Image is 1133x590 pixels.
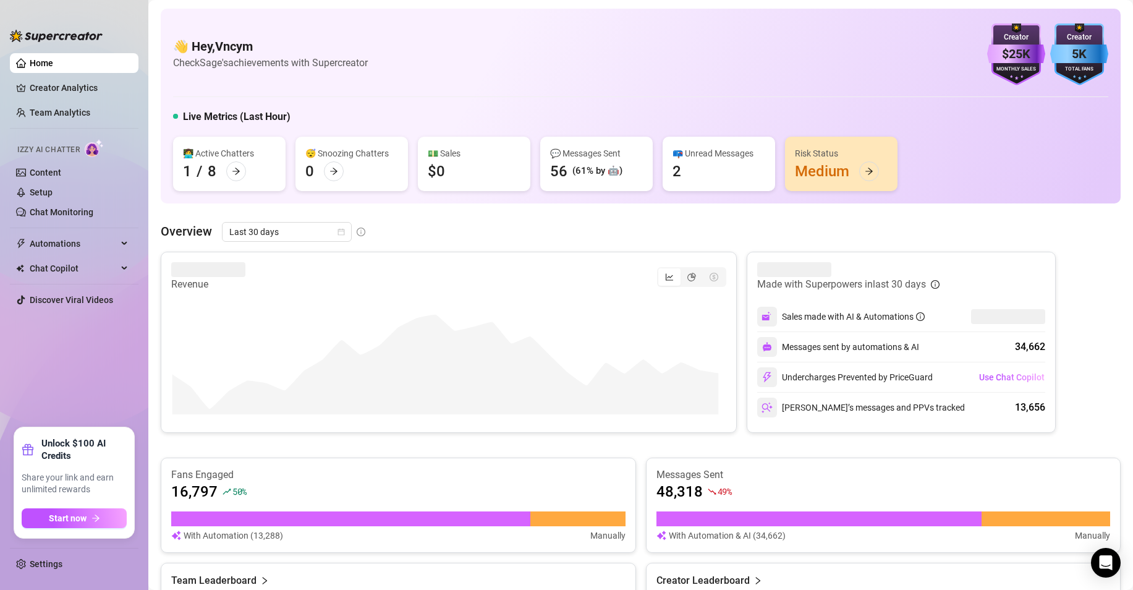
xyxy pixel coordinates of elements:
span: arrow-right [91,514,100,523]
div: 😴 Snoozing Chatters [305,147,398,160]
a: Home [30,58,53,68]
div: [PERSON_NAME]’s messages and PPVs tracked [757,398,965,417]
div: 📪 Unread Messages [673,147,765,160]
span: rise [223,487,231,496]
div: Undercharges Prevented by PriceGuard [757,367,933,387]
span: Izzy AI Chatter [17,144,80,156]
span: 50 % [232,485,247,497]
span: Use Chat Copilot [979,372,1045,382]
div: Monthly Sales [987,66,1045,74]
img: svg%3e [762,372,773,383]
article: With Automation & AI (34,662) [669,529,786,542]
button: Start nowarrow-right [22,508,127,528]
span: info-circle [357,228,365,236]
a: Settings [30,559,62,569]
div: 💵 Sales [428,147,520,160]
a: Setup [30,187,53,197]
img: AI Chatter [85,139,104,157]
span: Chat Copilot [30,259,117,278]
span: Automations [30,234,117,254]
div: 0 [305,161,314,181]
div: Sales made with AI & Automations [782,310,925,323]
div: Open Intercom Messenger [1091,548,1121,578]
div: 👩‍💻 Active Chatters [183,147,276,160]
img: blue-badge-DgoSNQY1.svg [1050,24,1108,85]
div: Total Fans [1050,66,1108,74]
span: arrow-right [865,167,873,176]
img: svg%3e [762,311,773,322]
div: 56 [550,161,567,181]
article: Overview [161,222,212,241]
article: Check Sage's achievements with Supercreator [173,55,368,71]
article: Manually [1075,529,1110,542]
a: Creator Analytics [30,78,129,98]
span: thunderbolt [16,239,26,249]
span: right [753,573,762,588]
article: 48,318 [656,482,703,502]
div: 💬 Messages Sent [550,147,643,160]
a: Content [30,168,61,177]
button: Use Chat Copilot [978,367,1045,387]
div: 2 [673,161,681,181]
img: svg%3e [171,529,181,542]
article: Fans Engaged [171,468,626,482]
div: 1 [183,161,192,181]
div: 5K [1050,45,1108,64]
img: logo-BBDzfeDw.svg [10,30,103,42]
span: pie-chart [687,273,696,281]
article: Team Leaderboard [171,573,257,588]
div: Creator [1050,32,1108,43]
img: svg%3e [762,402,773,413]
div: Messages sent by automations & AI [757,337,919,357]
span: info-circle [931,280,940,289]
span: arrow-right [329,167,338,176]
div: 34,662 [1015,340,1045,354]
article: 16,797 [171,482,218,502]
span: arrow-right [232,167,240,176]
a: Chat Monitoring [30,207,93,217]
div: Risk Status [795,147,888,160]
a: Discover Viral Videos [30,295,113,305]
span: Share your link and earn unlimited rewards [22,472,127,496]
img: purple-badge-B9DA21FR.svg [987,24,1045,85]
article: Made with Superpowers in last 30 days [757,277,926,292]
span: calendar [337,228,345,236]
span: line-chart [665,273,674,281]
a: Team Analytics [30,108,90,118]
div: $25K [987,45,1045,64]
span: 49 % [718,485,732,497]
div: (61% by 🤖) [572,164,622,179]
article: With Automation (13,288) [184,529,283,542]
span: Last 30 days [229,223,344,241]
strong: Unlock $100 AI Credits [41,437,127,462]
span: fall [708,487,716,496]
article: Creator Leaderboard [656,573,750,588]
img: Chat Copilot [16,264,24,273]
span: right [260,573,269,588]
span: dollar-circle [710,273,718,281]
div: 13,656 [1015,400,1045,415]
div: segmented control [657,267,726,287]
span: gift [22,443,34,456]
img: svg%3e [656,529,666,542]
span: info-circle [916,312,925,321]
img: svg%3e [762,342,772,352]
div: Creator [987,32,1045,43]
article: Manually [590,529,626,542]
h4: 👋 Hey, Vncym [173,38,368,55]
article: Revenue [171,277,245,292]
article: Messages Sent [656,468,1111,482]
div: 8 [208,161,216,181]
span: Start now [49,513,87,523]
div: $0 [428,161,445,181]
h5: Live Metrics (Last Hour) [183,109,291,124]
